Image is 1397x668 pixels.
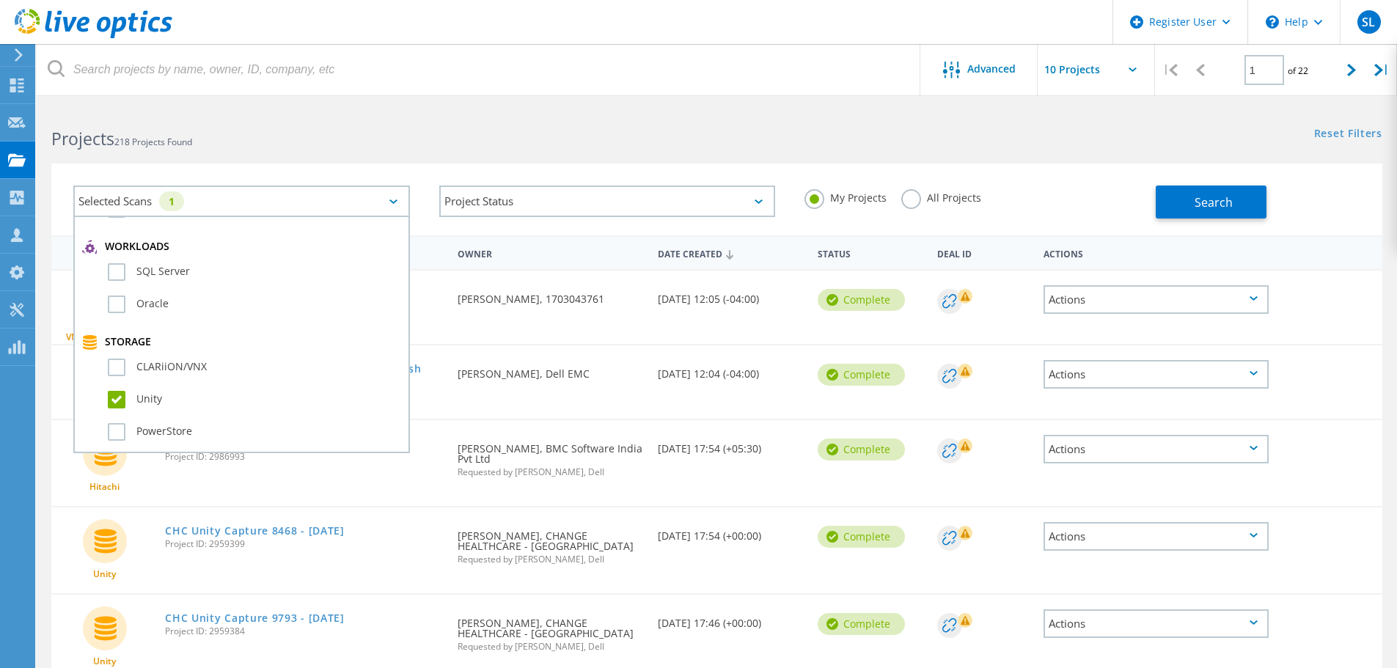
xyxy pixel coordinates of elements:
[82,240,401,254] div: Workloads
[114,136,192,148] span: 218 Projects Found
[458,468,642,477] span: Requested by [PERSON_NAME], Dell
[1314,128,1382,141] a: Reset Filters
[650,507,810,556] div: [DATE] 17:54 (+00:00)
[82,335,401,350] div: Storage
[1156,186,1266,219] button: Search
[93,570,116,579] span: Unity
[159,191,184,211] div: 1
[108,263,401,281] label: SQL Server
[930,239,1036,266] div: Deal Id
[165,540,443,548] span: Project ID: 2959399
[108,296,401,313] label: Oracle
[650,420,810,469] div: [DATE] 17:54 (+05:30)
[108,391,401,408] label: Unity
[1044,285,1269,314] div: Actions
[967,64,1016,74] span: Advanced
[15,31,172,41] a: Live Optics Dashboard
[1288,65,1308,77] span: of 22
[51,127,114,150] b: Projects
[165,613,345,623] a: CHC Unity Capture 9793 - [DATE]
[650,345,810,394] div: [DATE] 12:04 (-04:00)
[108,359,401,376] label: CLARiiON/VNX
[650,239,810,267] div: Date Created
[818,289,905,311] div: Complete
[1044,522,1269,551] div: Actions
[450,595,650,666] div: [PERSON_NAME], CHANGE HEALTHCARE - [GEOGRAPHIC_DATA]
[450,239,650,266] div: Owner
[108,423,401,441] label: PowerStore
[1044,609,1269,638] div: Actions
[1155,44,1185,96] div: |
[1036,239,1276,266] div: Actions
[89,482,120,491] span: Hitachi
[450,345,650,394] div: [PERSON_NAME], Dell EMC
[450,507,650,579] div: [PERSON_NAME], CHANGE HEALTHCARE - [GEOGRAPHIC_DATA]
[1362,16,1375,28] span: SL
[73,186,410,217] div: Selected Scans
[93,657,116,666] span: Unity
[439,186,776,217] div: Project Status
[165,627,443,636] span: Project ID: 2959384
[818,526,905,548] div: Complete
[37,44,921,95] input: Search projects by name, owner, ID, company, etc
[458,642,642,651] span: Requested by [PERSON_NAME], Dell
[450,420,650,491] div: [PERSON_NAME], BMC Software India Pvt Ltd
[818,438,905,460] div: Complete
[804,189,887,203] label: My Projects
[1044,360,1269,389] div: Actions
[1367,44,1397,96] div: |
[165,452,443,461] span: Project ID: 2986993
[818,364,905,386] div: Complete
[458,555,642,564] span: Requested by [PERSON_NAME], Dell
[450,271,650,319] div: [PERSON_NAME], 1703043761
[1195,194,1233,210] span: Search
[1266,15,1279,29] svg: \n
[165,526,345,536] a: CHC Unity Capture 8468 - [DATE]
[1044,435,1269,463] div: Actions
[901,189,981,203] label: All Projects
[650,595,810,643] div: [DATE] 17:46 (+00:00)
[650,271,810,319] div: [DATE] 12:05 (-04:00)
[66,333,144,342] span: VMAX4/PowerMax
[818,613,905,635] div: Complete
[810,239,930,266] div: Status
